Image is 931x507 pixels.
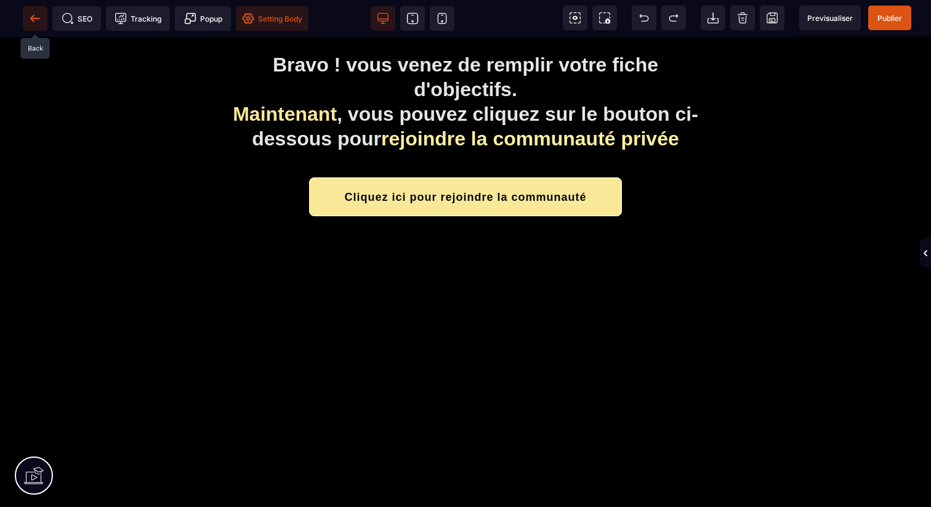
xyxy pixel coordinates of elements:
span: Popup [184,12,222,25]
button: Cliquez ici pour rejoindre la communauté [309,140,622,179]
h1: Bravo ! vous venez de remplir votre fiche d'objectifs. , vous pouvez cliquez sur le bouton ci-des... [222,9,708,120]
span: Preview [799,6,861,30]
span: Screenshot [592,6,617,30]
span: View components [563,6,587,30]
span: Previsualiser [807,14,853,23]
span: Setting Body [242,12,302,25]
span: Tracking [115,12,161,25]
span: Publier [877,14,902,23]
span: SEO [62,12,92,25]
